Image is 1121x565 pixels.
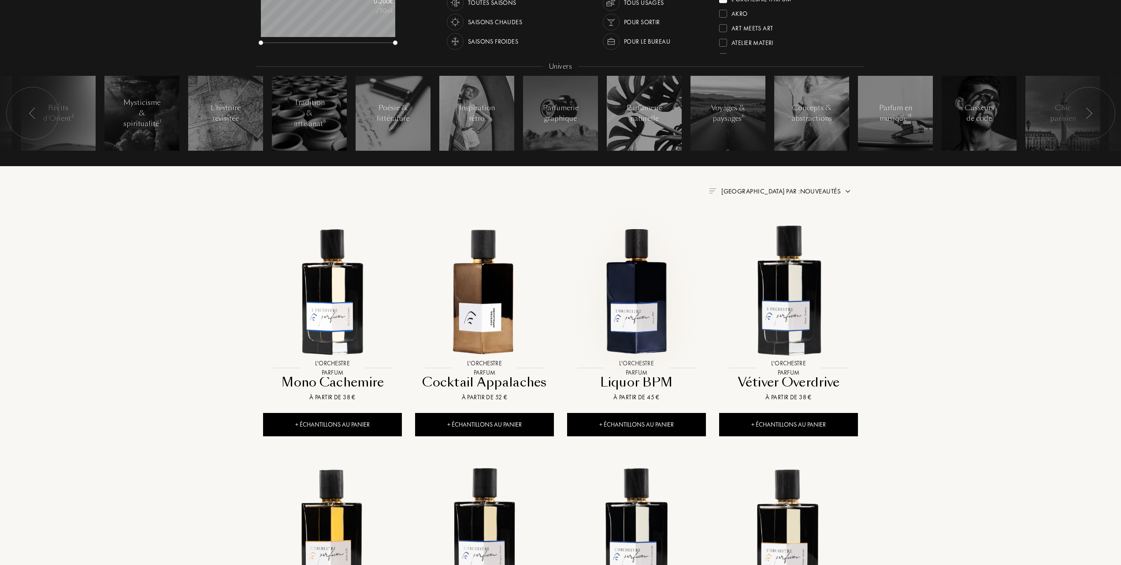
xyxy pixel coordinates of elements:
[907,113,912,119] span: 13
[263,212,402,413] a: Mono Cachemire L'Orchestre ParfumL'Orchestre ParfumMono CachemireÀ partir de 38 €
[731,35,773,47] div: Atelier Materi
[449,35,461,48] img: usage_season_cold_white.svg
[567,212,706,413] a: Liquor BPM L'Orchestre ParfumL'Orchestre ParfumLiquor BPMÀ partir de 45 €
[419,393,550,402] div: À partir de 52 €
[323,118,326,124] span: 8
[571,393,702,402] div: À partir de 45 €
[721,187,841,196] span: [GEOGRAPHIC_DATA] par : Nouveautés
[416,222,553,359] img: Cocktail Appalaches L'Orchestre Parfum
[731,21,773,33] div: Art Meets Art
[568,222,705,359] img: Liquor BPM L'Orchestre Parfum
[567,413,706,436] div: + Échantillons au panier
[349,6,393,15] div: /50mL
[723,393,854,402] div: À partir de 38 €
[624,14,660,30] div: Pour sortir
[458,103,496,124] div: Inspiration rétro
[263,413,402,436] div: + Échantillons au panier
[731,6,748,18] div: Akro
[877,103,914,124] div: Parfum en musique
[543,62,578,72] div: Univers
[415,413,554,436] div: + Échantillons au panier
[264,222,401,359] img: Mono Cachemire L'Orchestre Parfum
[123,97,161,129] div: Mysticisme & spiritualité
[791,103,832,124] div: Concepts & abstractions
[709,188,716,193] img: filter_by.png
[605,16,617,28] img: usage_occasion_party_white.svg
[267,393,398,402] div: À partir de 38 €
[542,103,579,124] div: Parfumerie graphique
[961,103,998,124] div: Casseurs de code
[605,35,617,48] img: usage_occasion_work_white.svg
[742,113,744,119] span: 6
[468,33,518,50] div: Saisons froides
[375,103,412,124] div: Poésie & littérature
[29,108,36,119] img: arr_left.svg
[624,33,670,50] div: Pour le bureau
[449,16,461,28] img: usage_season_hot_white.svg
[731,50,751,62] div: Baruti
[1085,108,1092,119] img: arr_left.svg
[291,97,328,129] div: Tradition & artisanat
[719,413,858,436] div: + Échantillons au panier
[468,14,522,30] div: Saisons chaudes
[415,212,554,413] a: Cocktail Appalaches L'Orchestre ParfumL'Orchestre ParfumCocktail AppalachesÀ partir de 52 €
[844,188,851,195] img: arrow.png
[207,103,245,124] div: L'histoire revisitée
[720,222,857,359] img: Vétiver Overdrive L'Orchestre Parfum
[626,103,663,124] div: Parfumerie naturelle
[719,212,858,413] a: Vétiver Overdrive L'Orchestre ParfumL'Orchestre ParfumVétiver OverdriveÀ partir de 38 €
[160,118,161,124] span: 1
[709,103,747,124] div: Voyages & paysages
